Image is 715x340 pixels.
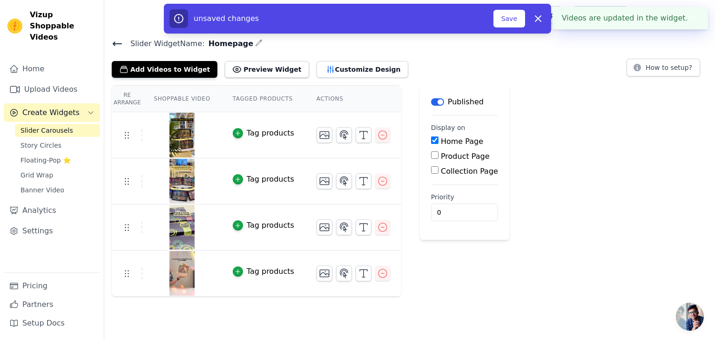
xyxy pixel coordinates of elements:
a: Grid Wrap [15,169,100,182]
button: Customize Design [317,61,408,78]
a: Pricing [4,277,100,295]
button: Preview Widget [225,61,309,78]
th: Re Arrange [112,86,142,112]
a: Floating-Pop ⭐ [15,154,100,167]
a: Upload Videos [4,80,100,99]
a: Analytics [4,201,100,220]
button: Change Thumbnail [317,127,332,143]
button: Add Videos to Widget [112,61,217,78]
img: reel-preview-qisi9t-05.myshopify.com-3725755290554531698_76495591767.jpeg [169,113,195,157]
button: Change Thumbnail [317,173,332,189]
img: reel-preview-qisi9t-05.myshopify.com-3727188881657942063_76495591767.jpeg [169,205,195,250]
span: unsaved changes [194,14,259,23]
a: How to setup? [627,65,700,74]
label: Home Page [441,137,483,146]
span: Slider Carousels [20,126,73,135]
label: Priority [431,192,498,202]
button: Tag products [233,266,294,277]
button: Tag products [233,128,294,139]
img: reel-preview-qisi9t-05.myshopify.com-3726006483042915425_76495591767.jpeg [169,159,195,204]
a: Setup Docs [4,314,100,333]
a: Settings [4,222,100,240]
th: Shoppable Video [142,86,221,112]
span: Banner Video [20,185,64,195]
button: Change Thumbnail [317,265,332,281]
button: Change Thumbnail [317,219,332,235]
a: Home [4,60,100,78]
button: How to setup? [627,59,700,76]
button: Tag products [233,220,294,231]
legend: Display on [431,123,465,132]
div: Edit Name [255,37,263,50]
div: Tag products [247,174,294,185]
p: Published [448,96,484,108]
span: Story Circles [20,141,61,150]
th: Tagged Products [222,86,305,112]
a: Partners [4,295,100,314]
div: Tag products [247,220,294,231]
label: Collection Page [441,167,498,176]
span: Create Widgets [22,107,80,118]
span: Floating-Pop ⭐ [20,156,71,165]
label: Product Page [441,152,490,161]
div: Tag products [247,266,294,277]
th: Actions [305,86,401,112]
div: Tag products [247,128,294,139]
button: Tag products [233,174,294,185]
button: Save [493,10,525,27]
div: Open chat [676,303,704,331]
a: Slider Carousels [15,124,100,137]
img: reel-preview-qisi9t-05.myshopify.com-3728669110318931938_76495591767.jpeg [169,251,195,296]
button: Create Widgets [4,103,100,122]
span: Homepage [205,38,253,49]
span: Slider Widget Name: [123,38,205,49]
a: Banner Video [15,184,100,197]
span: Grid Wrap [20,170,53,180]
a: Story Circles [15,139,100,152]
